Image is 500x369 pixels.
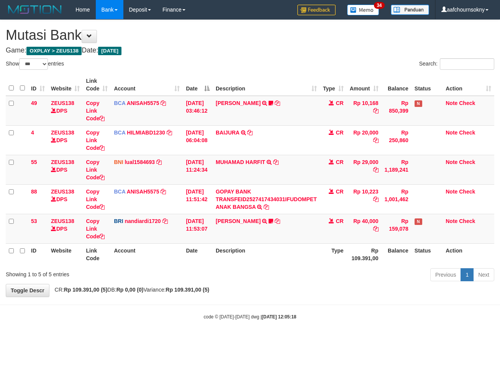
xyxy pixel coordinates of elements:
[116,287,144,293] strong: Rp 0,00 (0)
[111,74,183,96] th: Account: activate to sort column ascending
[336,130,343,136] span: CR
[51,159,74,165] a: ZEUS138
[31,130,34,136] span: 4
[347,74,382,96] th: Amount: activate to sort column ascending
[430,268,461,281] a: Previous
[216,189,317,210] a: GOPAY BANK TRANSFEID2527417434031IFUDOMPET ANAK BANGSA
[382,155,411,184] td: Rp 1,189,241
[31,159,37,165] span: 55
[213,243,320,265] th: Description
[86,100,105,121] a: Copy Link Code
[31,218,37,224] span: 53
[6,28,494,43] h1: Mutasi Bank
[162,218,168,224] a: Copy nandiardi1720 to clipboard
[382,74,411,96] th: Balance
[127,130,165,136] a: HILMIABD1230
[86,159,105,180] a: Copy Link Code
[373,137,379,143] a: Copy Rp 20,000 to clipboard
[411,243,443,265] th: Status
[273,159,279,165] a: Copy MUHAMAD HARFIT to clipboard
[247,130,252,136] a: Copy BAIJURA to clipboard
[382,125,411,155] td: Rp 250,860
[459,189,475,195] a: Check
[336,189,343,195] span: CR
[347,5,379,15] img: Button%20Memo.svg
[216,218,261,224] a: [PERSON_NAME]
[446,130,457,136] a: Note
[446,218,457,224] a: Note
[275,100,280,106] a: Copy INA PAUJANAH to clipboard
[48,74,83,96] th: Website: activate to sort column ascending
[382,96,411,126] td: Rp 850,399
[373,108,379,114] a: Copy Rp 10,168 to clipboard
[459,100,475,106] a: Check
[6,284,49,297] a: Toggle Descr
[320,74,347,96] th: Type: activate to sort column ascending
[297,5,336,15] img: Feedback.jpg
[127,189,159,195] a: ANISAH5575
[183,214,213,243] td: [DATE] 11:53:07
[443,243,494,265] th: Action
[125,159,155,165] a: lual1584693
[51,130,74,136] a: ZEUS138
[347,184,382,214] td: Rp 10,223
[374,2,384,9] span: 34
[216,130,239,136] a: BAIJURA
[114,130,125,136] span: BCA
[64,287,108,293] strong: Rp 109.391,00 (5)
[6,47,494,54] h4: Game: Date:
[127,100,159,106] a: ANISAH5575
[111,243,183,265] th: Account
[161,189,166,195] a: Copy ANISAH5575 to clipboard
[446,159,457,165] a: Note
[114,159,123,165] span: BNI
[48,155,83,184] td: DPS
[336,218,343,224] span: CR
[167,130,172,136] a: Copy HILMIABD1230 to clipboard
[48,96,83,126] td: DPS
[419,58,494,70] label: Search:
[411,74,443,96] th: Status
[183,125,213,155] td: [DATE] 06:04:08
[347,214,382,243] td: Rp 40,000
[183,155,213,184] td: [DATE] 11:24:34
[382,243,411,265] th: Balance
[83,243,111,265] th: Link Code
[336,100,343,106] span: CR
[183,184,213,214] td: [DATE] 11:51:42
[51,287,210,293] span: CR: DB: Variance:
[262,314,296,320] strong: [DATE] 12:05:18
[161,100,166,106] a: Copy ANISAH5575 to clipboard
[216,100,261,106] a: [PERSON_NAME]
[19,58,48,70] select: Showentries
[373,196,379,202] a: Copy Rp 10,223 to clipboard
[48,243,83,265] th: Website
[382,214,411,243] td: Rp 159,078
[443,74,494,96] th: Action: activate to sort column ascending
[114,100,125,106] span: BCA
[48,214,83,243] td: DPS
[48,184,83,214] td: DPS
[373,167,379,173] a: Copy Rp 29,000 to clipboard
[440,58,494,70] input: Search:
[86,130,105,151] a: Copy Link Code
[31,100,37,106] span: 49
[86,218,105,239] a: Copy Link Code
[51,100,74,106] a: ZEUS138
[183,74,213,96] th: Date: activate to sort column descending
[347,243,382,265] th: Rp 109.391,00
[204,314,297,320] small: code © [DATE]-[DATE] dwg |
[473,268,494,281] a: Next
[83,74,111,96] th: Link Code: activate to sort column ascending
[48,125,83,155] td: DPS
[114,189,125,195] span: BCA
[156,159,162,165] a: Copy lual1584693 to clipboard
[51,189,74,195] a: ZEUS138
[415,100,422,107] span: Has Note
[51,218,74,224] a: ZEUS138
[320,243,347,265] th: Type
[98,47,121,55] span: [DATE]
[275,218,280,224] a: Copy BASILIUS CHARL to clipboard
[216,159,265,165] a: MUHAMAD HARFIT
[6,4,64,15] img: MOTION_logo.png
